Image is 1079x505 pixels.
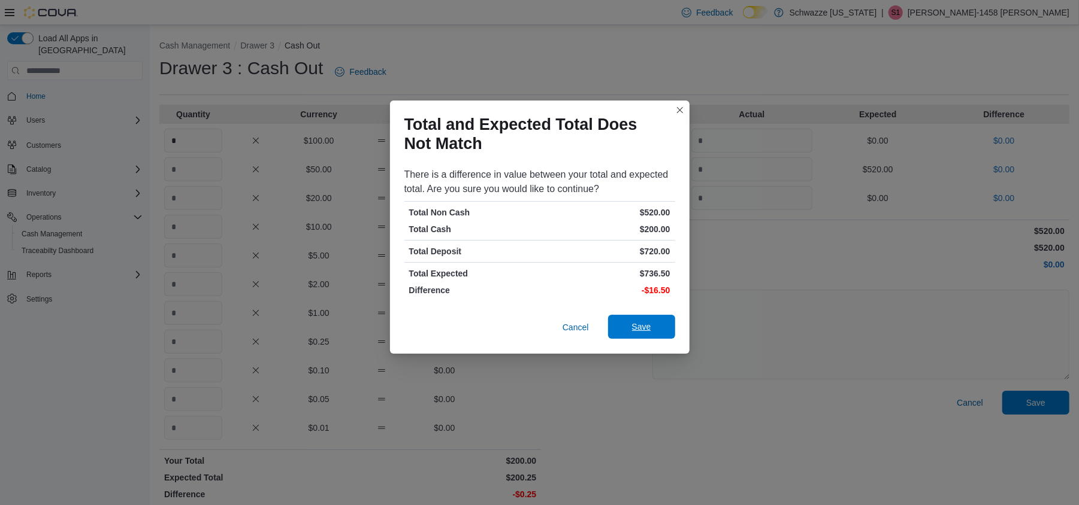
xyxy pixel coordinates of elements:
[409,245,537,257] p: Total Deposit
[542,223,670,235] p: $200.00
[409,206,537,218] p: Total Non Cash
[673,103,687,117] button: Closes this modal window
[563,321,589,333] span: Cancel
[409,284,537,296] p: Difference
[608,315,675,339] button: Save
[542,245,670,257] p: $720.00
[404,115,666,153] h1: Total and Expected Total Does Not Match
[409,267,537,279] p: Total Expected
[542,206,670,218] p: $520.00
[409,223,537,235] p: Total Cash
[542,267,670,279] p: $736.50
[558,315,594,339] button: Cancel
[542,284,670,296] p: -$16.50
[632,321,651,333] span: Save
[404,168,675,196] div: There is a difference in value between your total and expected total. Are you sure you would like...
